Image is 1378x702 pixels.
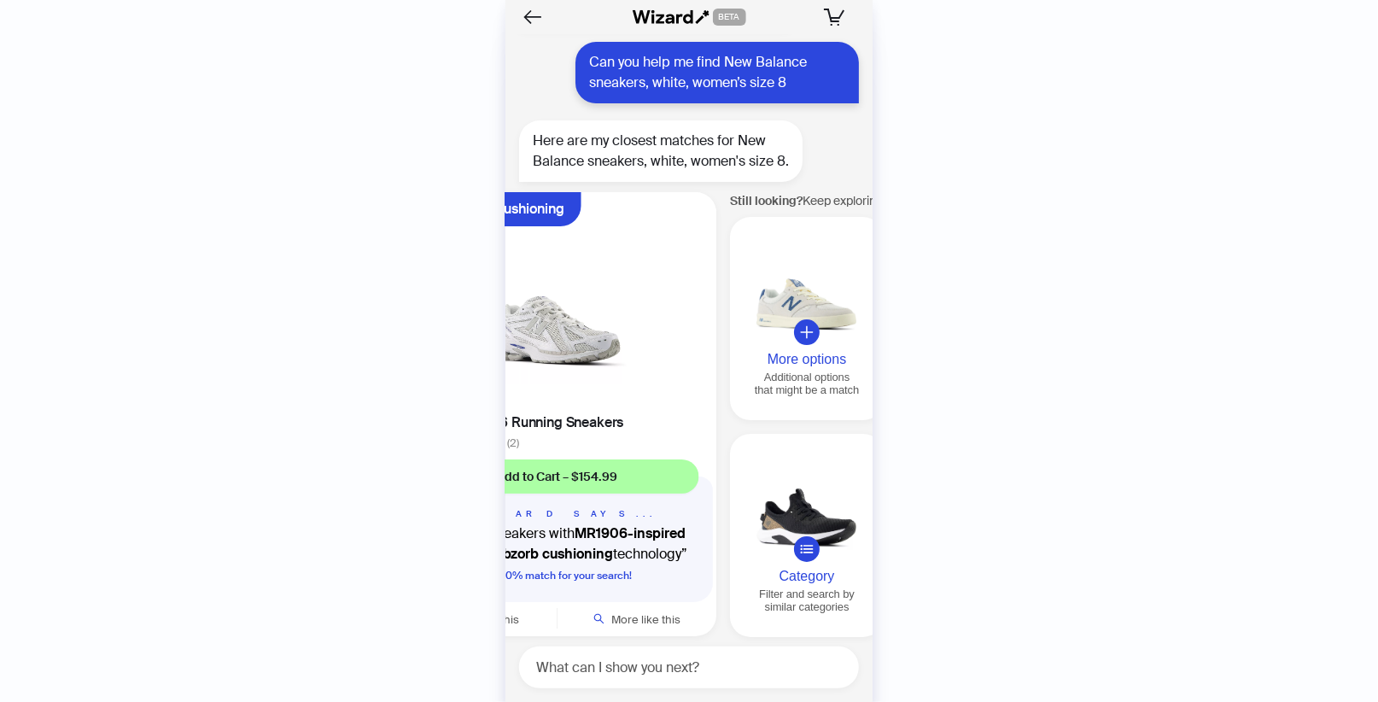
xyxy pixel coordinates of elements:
[737,352,877,367] div: More options
[482,569,632,582] span: 100 % match for your search!
[737,371,877,396] div: Additional options that might be a match
[414,524,699,565] q: Running sneakers with and technology
[799,325,815,340] span: plus
[575,42,859,103] div: Can you help me find New Balance sneakers, white, women’s size 8
[519,120,803,182] div: Here are my closest matches for New Balance sneakers, white, women's size 8.
[730,193,803,208] strong: Still looking?
[558,602,717,636] button: More like this
[493,545,614,563] b: Abzorb cushioning
[414,507,699,520] h5: WIZARD SAYS...
[414,459,699,494] button: Add to Cart – $154.99
[507,435,519,452] div: (2)
[593,613,604,624] span: search
[519,3,546,31] button: Back
[713,9,746,26] span: BETA
[730,192,1051,210] div: Keep exploring...
[737,588,877,613] div: Filter and search by similar categories
[611,612,680,627] span: More like this
[737,569,877,584] div: Category
[417,414,696,430] h4: Women's 1906 Running Sneakers
[407,202,706,383] img: Women's 1906 Running Sneakers
[496,469,617,484] span: Add to Cart – $154.99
